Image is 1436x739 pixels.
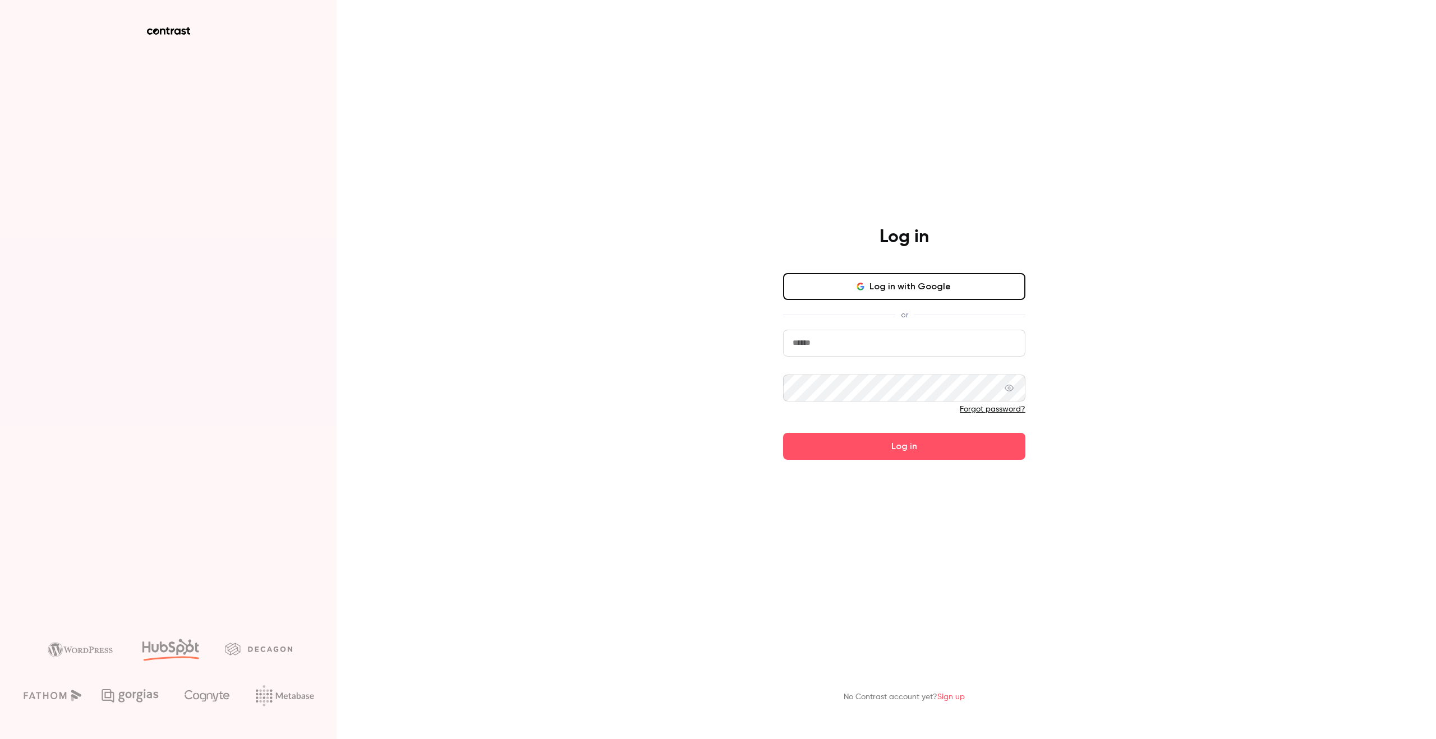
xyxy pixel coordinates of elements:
[844,691,965,703] p: No Contrast account yet?
[895,309,914,321] span: or
[783,433,1025,460] button: Log in
[783,273,1025,300] button: Log in with Google
[225,643,292,655] img: decagon
[937,693,965,701] a: Sign up
[880,226,929,248] h4: Log in
[960,405,1025,413] a: Forgot password?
